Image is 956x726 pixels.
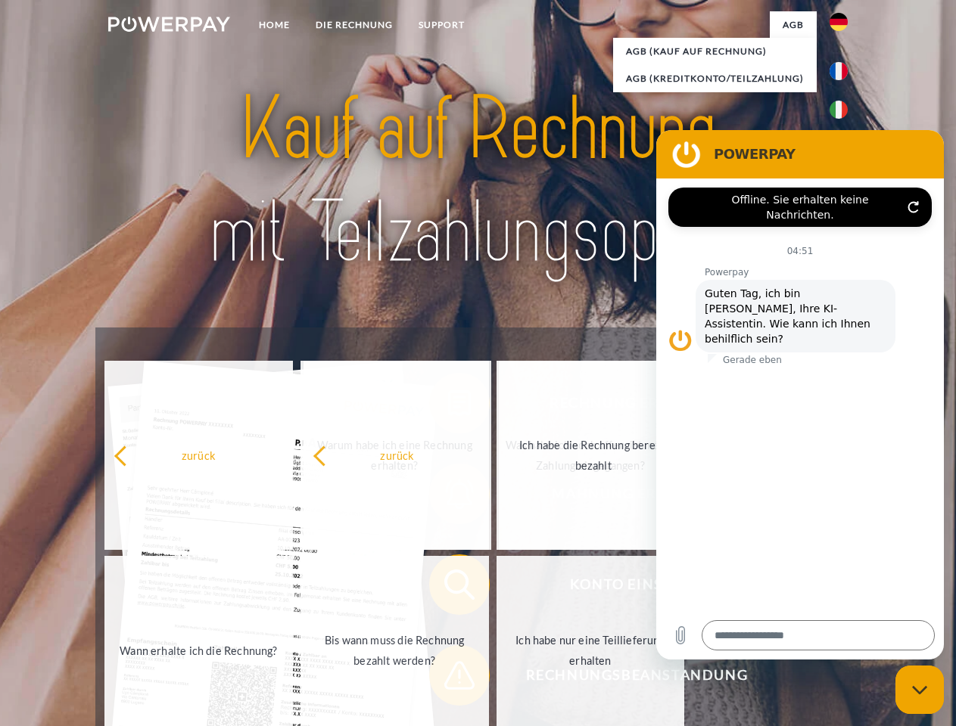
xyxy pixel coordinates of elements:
iframe: Schaltfläche zum Öffnen des Messaging-Fensters; Konversation läuft [895,665,944,714]
a: Home [246,11,303,39]
img: it [830,101,848,119]
div: Wann erhalte ich die Rechnung? [114,640,284,660]
img: fr [830,62,848,80]
a: SUPPORT [406,11,478,39]
a: DIE RECHNUNG [303,11,406,39]
div: Ich habe nur eine Teillieferung erhalten [506,630,676,671]
div: zurück [114,445,284,465]
iframe: Messaging-Fenster [656,130,944,659]
div: Ich habe die Rechnung bereits bezahlt [508,435,678,476]
a: AGB (Kreditkonto/Teilzahlung) [613,65,817,92]
div: Bis wann muss die Rechnung bezahlt werden? [310,630,480,671]
img: de [830,13,848,31]
div: zurück [313,445,483,465]
a: agb [770,11,817,39]
a: AGB (Kauf auf Rechnung) [613,38,817,65]
img: logo-powerpay-white.svg [108,17,230,32]
img: title-powerpay_de.svg [145,73,811,290]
